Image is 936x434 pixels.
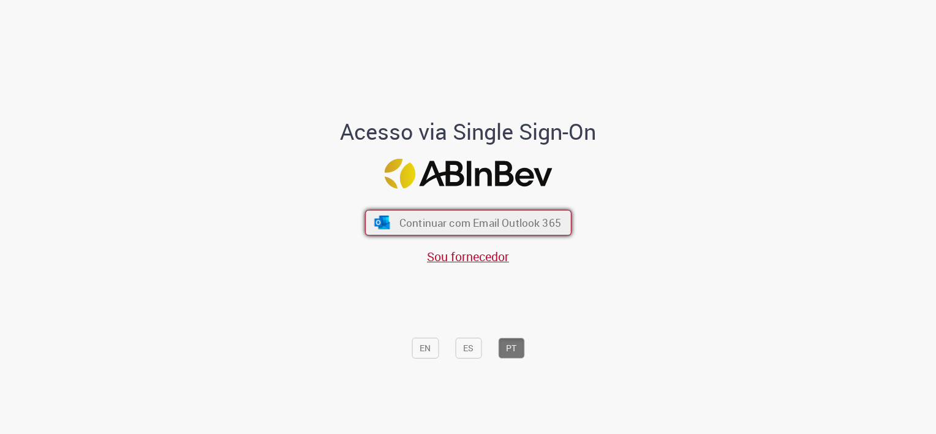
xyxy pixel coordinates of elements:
span: Continuar com Email Outlook 365 [399,216,560,230]
img: Logo ABInBev [384,159,552,189]
button: ícone Azure/Microsoft 360 Continuar com Email Outlook 365 [365,210,572,236]
h1: Acesso via Single Sign-On [298,120,638,144]
button: ES [455,338,481,359]
img: ícone Azure/Microsoft 360 [373,216,391,229]
button: PT [498,338,524,359]
button: EN [412,338,439,359]
a: Sou fornecedor [427,248,509,265]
